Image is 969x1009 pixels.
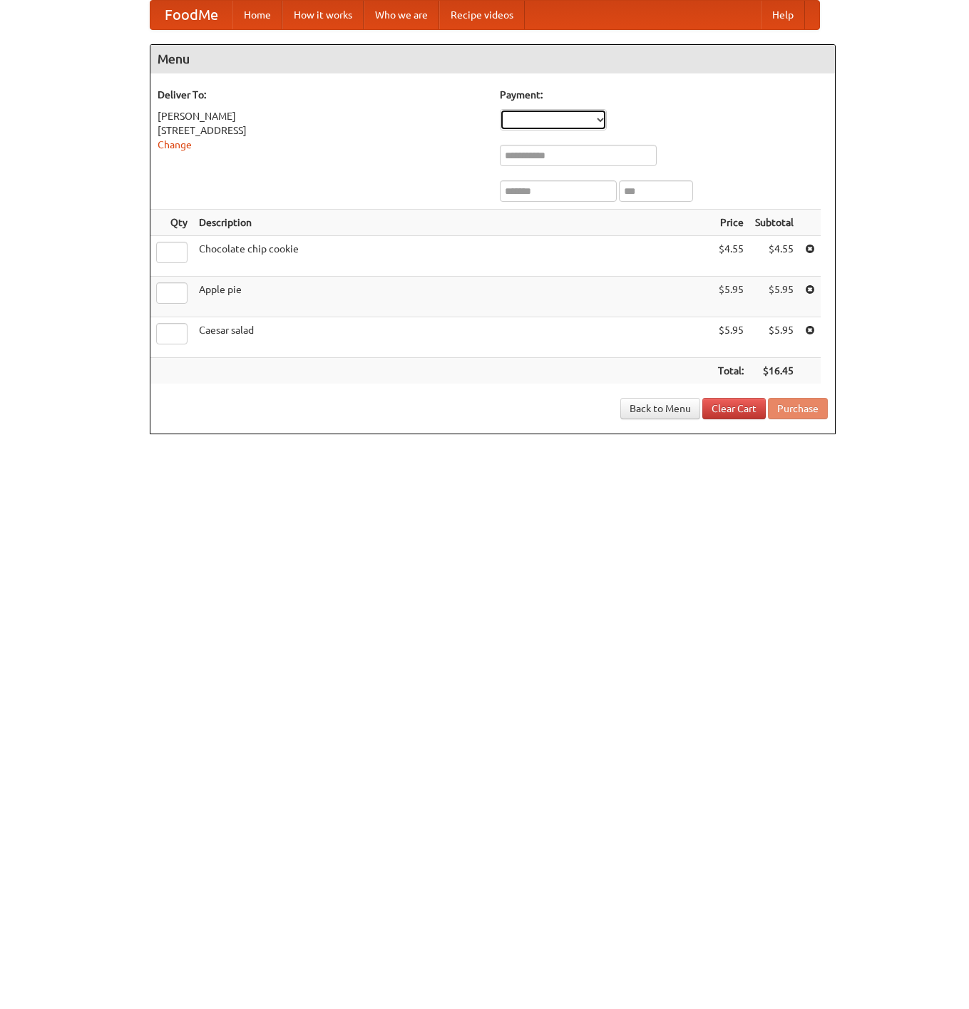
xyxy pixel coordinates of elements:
td: $5.95 [749,277,799,317]
td: $5.95 [749,317,799,358]
a: Back to Menu [620,398,700,419]
td: $5.95 [712,317,749,358]
h5: Payment: [500,88,828,102]
th: Subtotal [749,210,799,236]
td: $4.55 [712,236,749,277]
a: How it works [282,1,364,29]
th: Price [712,210,749,236]
th: Qty [150,210,193,236]
th: Total: [712,358,749,384]
a: Help [761,1,805,29]
a: Change [158,139,192,150]
a: FoodMe [150,1,232,29]
a: Home [232,1,282,29]
td: $4.55 [749,236,799,277]
td: Caesar salad [193,317,712,358]
div: [PERSON_NAME] [158,109,486,123]
td: Chocolate chip cookie [193,236,712,277]
a: Clear Cart [702,398,766,419]
td: Apple pie [193,277,712,317]
button: Purchase [768,398,828,419]
td: $5.95 [712,277,749,317]
a: Who we are [364,1,439,29]
th: $16.45 [749,358,799,384]
a: Recipe videos [439,1,525,29]
th: Description [193,210,712,236]
div: [STREET_ADDRESS] [158,123,486,138]
h5: Deliver To: [158,88,486,102]
h4: Menu [150,45,835,73]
